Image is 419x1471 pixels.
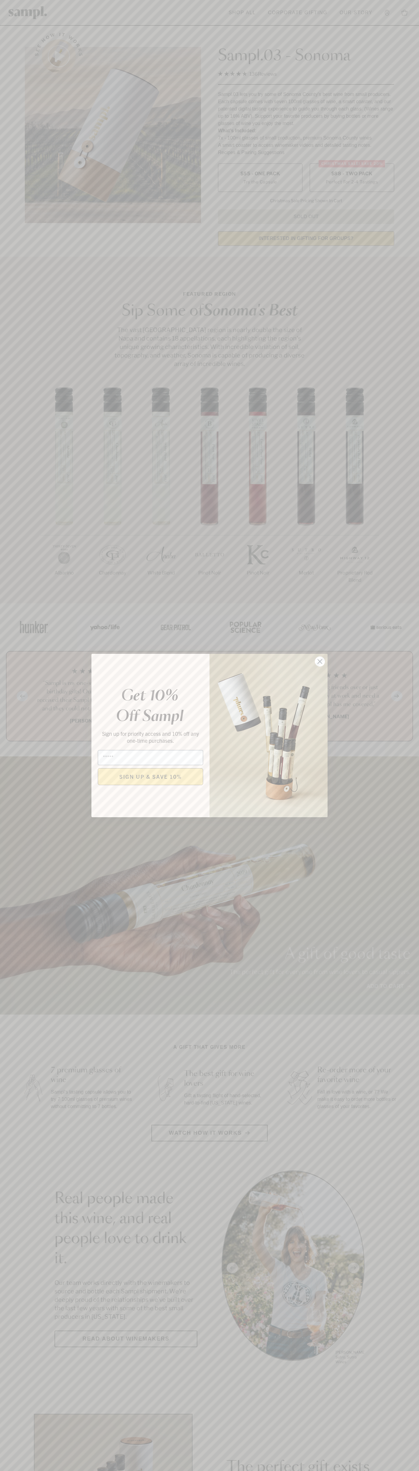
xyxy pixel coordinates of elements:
[209,654,328,817] img: 96933287-25a1-481a-a6d8-4dd623390dc6.png
[98,750,203,765] input: Email
[102,730,199,744] span: Sign up for priority access and 10% off any one-time purchases.
[315,656,325,667] button: Close dialog
[116,689,183,724] em: Get 10% Off Sampl
[98,768,203,785] button: SIGN UP & SAVE 10%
